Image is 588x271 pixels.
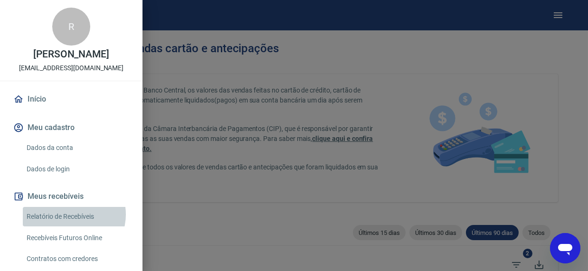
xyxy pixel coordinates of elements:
div: R [52,8,90,46]
p: [EMAIL_ADDRESS][DOMAIN_NAME] [19,63,124,73]
a: Início [11,89,131,110]
a: Dados de login [23,159,131,179]
a: Contratos com credores [23,249,131,269]
a: Relatório de Recebíveis [23,207,131,226]
p: [PERSON_NAME] [33,49,109,59]
a: Dados da conta [23,138,131,158]
button: Meu cadastro [11,117,131,138]
a: Recebíveis Futuros Online [23,228,131,248]
button: Meus recebíveis [11,186,131,207]
iframe: Botão para abrir a janela de mensagens [550,233,580,263]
